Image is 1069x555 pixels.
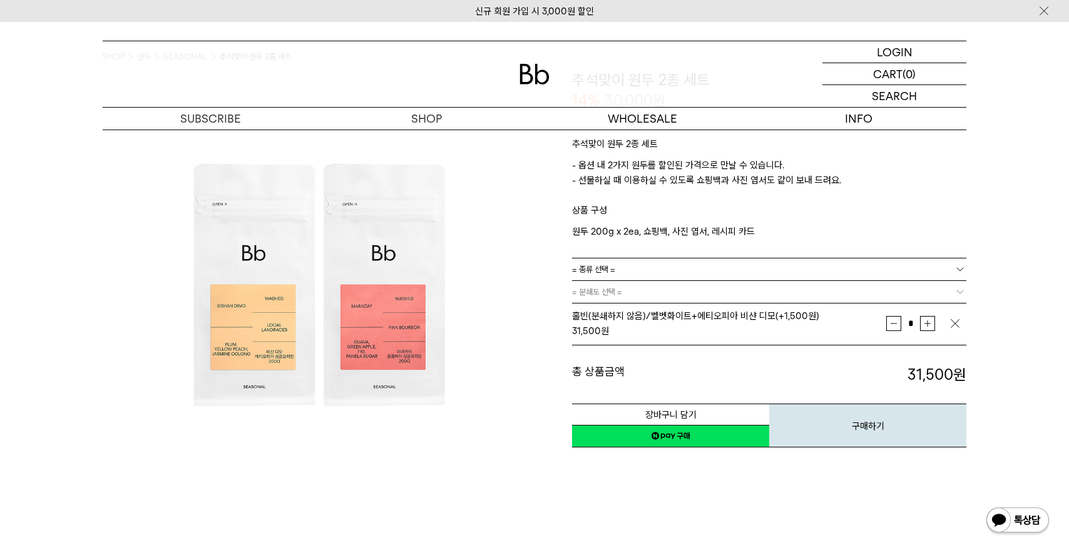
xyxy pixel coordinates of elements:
[572,258,615,280] span: = 종류 선택 =
[572,281,622,303] span: = 분쇄도 선택 =
[572,136,966,158] p: 추석맞이 원두 2종 세트
[572,224,966,239] p: 원두 200g x 2ea, 쇼핑백, 사진 엽서, 레시피 카드
[572,203,966,224] p: 상품 구성
[822,63,966,85] a: CART (0)
[572,325,601,337] strong: 31,500
[908,365,966,384] strong: 31,500
[103,69,534,501] img: 추석맞이 원두 2종 세트
[872,85,917,107] p: SEARCH
[572,323,886,339] div: 원
[769,404,966,447] button: 구매하기
[572,425,769,447] a: 새창
[103,108,319,130] a: SUBSCRIBE
[877,41,913,63] p: LOGIN
[319,108,534,130] a: SHOP
[949,317,961,330] img: 삭제
[985,506,1050,536] img: 카카오톡 채널 1:1 채팅 버튼
[750,108,966,130] p: INFO
[873,63,903,84] p: CART
[534,108,750,130] p: WHOLESALE
[920,316,935,331] button: 증가
[572,404,769,425] button: 장바구니 담기
[886,316,901,331] button: 감소
[953,365,966,384] b: 원
[572,310,819,322] span: 홀빈(분쇄하지 않음)/벨벳화이트+에티오피아 비샨 디모 (+1,500원)
[822,41,966,63] a: LOGIN
[903,63,916,84] p: (0)
[572,364,769,385] dt: 총 상품금액
[572,158,966,203] p: - 옵션 내 2가지 원두를 할인된 가격으로 만날 수 있습니다. - 선물하실 때 이용하실 수 있도록 쇼핑백과 사진 엽서도 같이 보내 드려요.
[475,6,594,17] a: 신규 회원 가입 시 3,000원 할인
[519,64,550,84] img: 로고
